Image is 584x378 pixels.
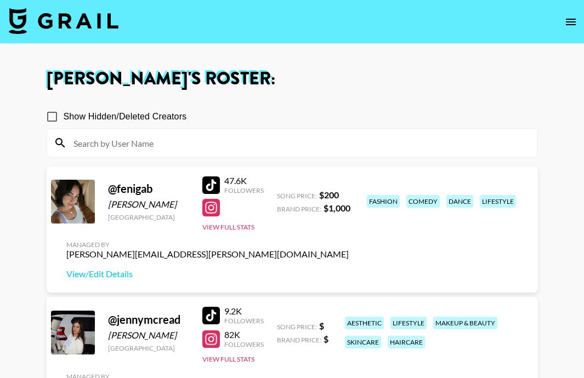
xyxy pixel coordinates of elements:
a: View/Edit Details [66,268,349,279]
div: [PERSON_NAME] [108,330,189,341]
span: Song Price: [277,192,317,200]
div: haircare [388,336,425,348]
strong: $ [319,320,324,331]
span: Song Price: [277,323,317,331]
strong: $ [324,334,328,344]
div: comedy [406,195,440,208]
strong: $ 1,000 [324,203,350,213]
div: Followers [224,340,264,348]
button: View Full Stats [202,223,254,231]
div: 82K [224,329,264,340]
div: skincare [345,336,381,348]
h1: [PERSON_NAME] 's Roster: [47,70,538,88]
button: open drawer [560,11,582,33]
div: Followers [224,186,264,194]
input: Search by User Name [67,134,531,152]
div: fashion [367,195,400,208]
span: Brand Price: [277,336,321,344]
span: Show Hidden/Deleted Creators [64,110,187,123]
div: @ fenigab [108,182,189,196]
div: Followers [224,317,264,325]
div: [GEOGRAPHIC_DATA] [108,344,189,352]
div: [PERSON_NAME] [108,199,189,210]
div: aesthetic [345,317,384,329]
span: Brand Price: [277,205,321,213]
div: lifestyle [480,195,516,208]
strong: $ 200 [319,190,339,200]
div: lifestyle [390,317,427,329]
div: 9.2K [224,306,264,317]
div: dance [446,195,473,208]
button: View Full Stats [202,355,254,363]
div: [PERSON_NAME][EMAIL_ADDRESS][PERSON_NAME][DOMAIN_NAME] [66,249,349,260]
div: [GEOGRAPHIC_DATA] [108,213,189,221]
div: Managed By [66,240,349,249]
img: Grail Talent [9,8,118,34]
div: makeup & beauty [433,317,497,329]
div: @ jennymcread [108,313,189,327]
div: 47.6K [224,175,264,186]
